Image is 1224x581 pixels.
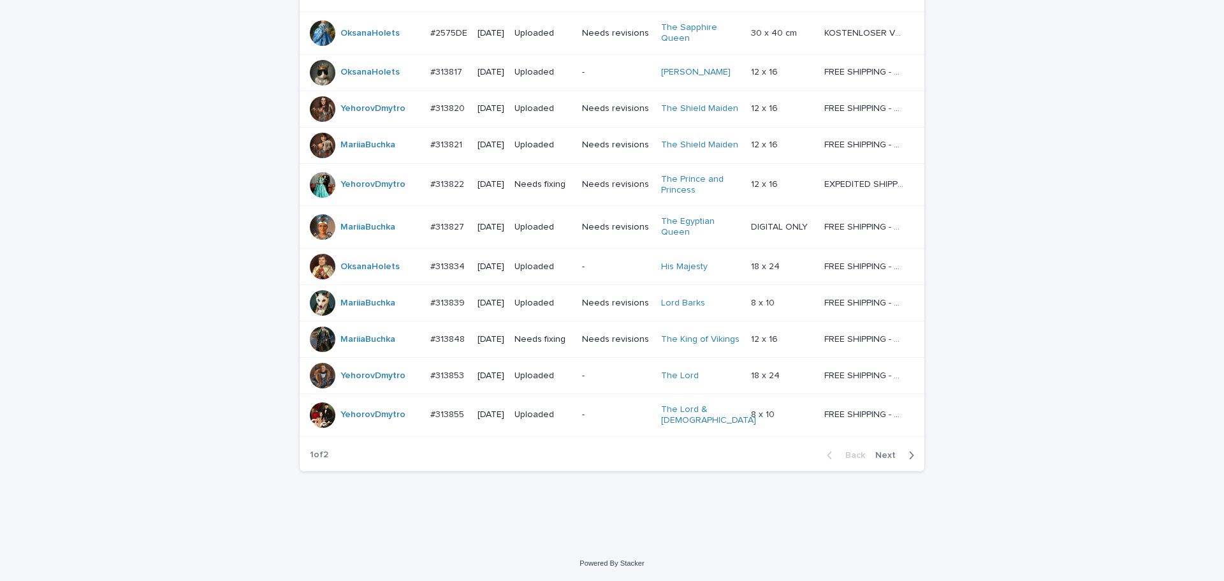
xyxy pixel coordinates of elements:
[661,140,738,151] a: The Shield Maiden
[582,103,650,114] p: Needs revisions
[430,259,467,272] p: #313834
[582,28,650,39] p: Needs revisions
[751,177,780,190] p: 12 x 16
[824,64,907,78] p: FREE SHIPPING - preview in 1-2 business days, after your approval delivery will take 5-10 b.d.
[300,439,339,471] p: 1 of 2
[340,67,400,78] a: OksanaHolets
[514,103,572,114] p: Uploaded
[430,64,465,78] p: #313817
[340,334,395,345] a: MariiaBuchka
[340,140,395,151] a: MariiaBuchka
[300,321,924,357] tr: MariiaBuchka #313848#313848 [DATE]Needs fixingNeeds revisionsThe King of Vikings 12 x 1612 x 16 F...
[824,137,907,151] p: FREE SHIPPING - preview in 1-2 business days, after your approval delivery will take 5-10 b.d.
[751,295,777,309] p: 8 x 10
[514,222,572,233] p: Uploaded
[661,298,705,309] a: Lord Barks
[875,451,903,460] span: Next
[300,206,924,249] tr: MariiaBuchka #313827#313827 [DATE]UploadedNeeds revisionsThe Egyptian Queen DIGITAL ONLYDIGITAL O...
[514,371,572,381] p: Uploaded
[751,101,780,114] p: 12 x 16
[300,91,924,127] tr: YehorovDmytro #313820#313820 [DATE]UploadedNeeds revisionsThe Shield Maiden 12 x 1612 x 16 FREE S...
[582,140,650,151] p: Needs revisions
[300,393,924,436] tr: YehorovDmytro #313855#313855 [DATE]Uploaded-The Lord & [DEMOGRAPHIC_DATA] 8 x 108 x 10 FREE SHIPP...
[582,67,650,78] p: -
[430,26,470,39] p: #2575DE
[582,409,650,420] p: -
[582,261,650,272] p: -
[751,219,810,233] p: DIGITAL ONLY
[824,295,907,309] p: FREE SHIPPING - preview in 1-2 business days, after your approval delivery will take 5-10 b.d.
[477,67,504,78] p: [DATE]
[430,137,465,151] p: #313821
[430,295,467,309] p: #313839
[514,409,572,420] p: Uploaded
[824,26,907,39] p: KOSTENLOSER VERSAND - Vorschau in 1-2 Werktagen, nach Genehmigung 10-12 Werktage Lieferung
[582,179,650,190] p: Needs revisions
[300,12,924,55] tr: OksanaHolets #2575DE#2575DE [DATE]UploadedNeeds revisionsThe Sapphire Queen 30 x 40 cm30 x 40 cm ...
[300,284,924,321] tr: MariiaBuchka #313839#313839 [DATE]UploadedNeeds revisionsLord Barks 8 x 108 x 10 FREE SHIPPING - ...
[870,450,924,461] button: Next
[300,54,924,91] tr: OksanaHolets #313817#313817 [DATE]Uploaded-[PERSON_NAME] 12 x 1612 x 16 FREE SHIPPING - preview i...
[430,177,467,190] p: #313822
[582,371,650,381] p: -
[514,67,572,78] p: Uploaded
[300,248,924,284] tr: OksanaHolets #313834#313834 [DATE]Uploaded-His Majesty 18 x 2418 x 24 FREE SHIPPING - preview in ...
[340,409,405,420] a: YehorovDmytro
[824,368,907,381] p: FREE SHIPPING - preview in 1-2 business days, after your approval delivery will take 5-10 b.d.
[824,101,907,114] p: FREE SHIPPING - preview in 1-2 business days, after your approval delivery will take 5-10 b.d.
[430,407,467,420] p: #313855
[751,26,799,39] p: 30 x 40 cm
[582,298,650,309] p: Needs revisions
[430,368,467,381] p: #313853
[430,332,467,345] p: #313848
[514,179,572,190] p: Needs fixing
[340,103,405,114] a: YehorovDmytro
[430,101,467,114] p: #313820
[824,177,907,190] p: EXPEDITED SHIPPING - preview in 1 business day; delivery up to 5 business days after your approval.
[661,334,739,345] a: The King of Vikings
[751,259,782,272] p: 18 x 24
[661,174,741,196] a: The Prince and Princess
[477,298,504,309] p: [DATE]
[661,103,738,114] a: The Shield Maiden
[661,371,699,381] a: The Lord
[477,334,504,345] p: [DATE]
[300,163,924,206] tr: YehorovDmytro #313822#313822 [DATE]Needs fixingNeeds revisionsThe Prince and Princess 12 x 1612 x...
[661,261,708,272] a: His Majesty
[751,332,780,345] p: 12 x 16
[514,334,572,345] p: Needs fixing
[340,298,395,309] a: MariiaBuchka
[477,371,504,381] p: [DATE]
[582,222,650,233] p: Needs revisions
[477,140,504,151] p: [DATE]
[430,219,467,233] p: #313827
[824,332,907,345] p: FREE SHIPPING - preview in 1-2 business days, after your approval delivery will take 5-10 b.d.
[824,219,907,233] p: FREE SHIPPING - preview in 1-2 business days, after your approval delivery will take 5-10 b.d.
[817,450,870,461] button: Back
[340,371,405,381] a: YehorovDmytro
[340,28,400,39] a: OksanaHolets
[340,261,400,272] a: OksanaHolets
[824,407,907,420] p: FREE SHIPPING - preview in 1-2 business days, after your approval delivery will take 5-10 b.d.
[751,137,780,151] p: 12 x 16
[661,22,741,44] a: The Sapphire Queen
[751,368,782,381] p: 18 x 24
[477,103,504,114] p: [DATE]
[477,261,504,272] p: [DATE]
[582,334,650,345] p: Needs revisions
[661,67,731,78] a: [PERSON_NAME]
[838,451,865,460] span: Back
[477,409,504,420] p: [DATE]
[340,179,405,190] a: YehorovDmytro
[661,404,756,426] a: The Lord & [DEMOGRAPHIC_DATA]
[661,216,741,238] a: The Egyptian Queen
[751,64,780,78] p: 12 x 16
[514,28,572,39] p: Uploaded
[300,357,924,393] tr: YehorovDmytro #313853#313853 [DATE]Uploaded-The Lord 18 x 2418 x 24 FREE SHIPPING - preview in 1-...
[477,28,504,39] p: [DATE]
[579,559,644,567] a: Powered By Stacker
[514,298,572,309] p: Uploaded
[514,140,572,151] p: Uploaded
[514,261,572,272] p: Uploaded
[340,222,395,233] a: MariiaBuchka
